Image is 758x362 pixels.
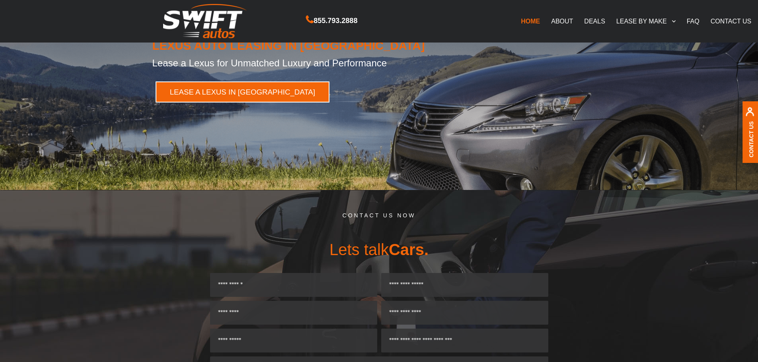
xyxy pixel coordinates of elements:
[8,213,750,226] h5: CONTACT US NOW
[156,81,330,103] a: LEASE A LEXUS IN [GEOGRAPHIC_DATA]
[748,121,754,157] a: Contact Us
[8,226,750,273] h3: Lets talk
[705,13,757,29] a: CONTACT US
[152,39,606,52] h1: LEXUS AUTO LEASING IN [GEOGRAPHIC_DATA]
[546,13,579,29] a: ABOUT
[389,241,429,258] span: Cars.
[152,52,606,69] h2: Lease a Lexus for Unmatched Luxury and Performance
[745,107,754,121] img: contact us, iconuser
[579,13,610,29] a: DEALS
[306,17,357,24] a: 855.793.2888
[314,15,357,27] span: 855.793.2888
[681,13,705,29] a: FAQ
[515,13,546,29] a: HOME
[163,4,247,39] img: Swift Autos
[611,13,681,29] a: LEASE BY MAKE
